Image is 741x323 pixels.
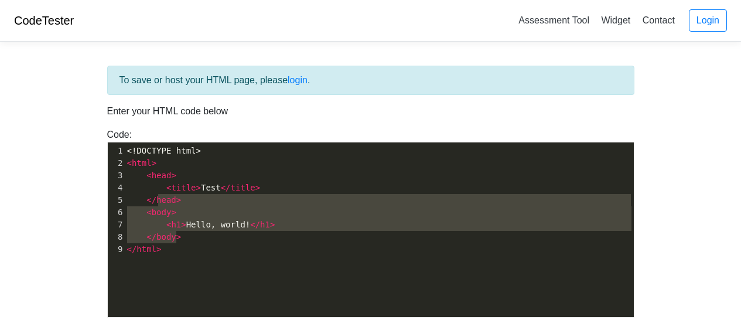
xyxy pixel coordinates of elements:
span: </ [146,232,156,242]
div: 5 [108,194,125,206]
a: Login [689,9,727,32]
span: < [146,171,151,180]
span: < [127,158,132,168]
a: Contact [638,11,679,30]
div: 7 [108,219,125,231]
span: <!DOCTYPE html> [127,146,201,155]
span: < [146,208,151,217]
a: Assessment Tool [514,11,594,30]
span: h1 [260,220,270,229]
span: body [156,232,176,242]
span: head [156,195,176,205]
div: 1 [108,145,125,157]
span: title [171,183,196,192]
span: title [231,183,255,192]
span: Hello, world! [127,220,275,229]
span: </ [127,244,137,254]
a: login [288,75,308,85]
p: Enter your HTML code below [107,104,634,118]
span: </ [146,195,156,205]
span: > [176,232,181,242]
div: 2 [108,157,125,169]
a: Widget [596,11,635,30]
span: </ [250,220,260,229]
div: 6 [108,206,125,219]
div: 4 [108,182,125,194]
span: < [166,183,171,192]
div: 8 [108,231,125,243]
span: > [176,195,181,205]
span: h1 [171,220,181,229]
span: head [152,171,172,180]
div: 3 [108,169,125,182]
span: </ [221,183,231,192]
span: > [196,183,201,192]
span: > [181,220,186,229]
span: > [171,208,176,217]
span: body [152,208,172,217]
span: > [152,158,156,168]
span: > [156,244,161,254]
span: html [132,158,152,168]
span: < [166,220,171,229]
span: > [270,220,275,229]
div: 9 [108,243,125,256]
span: > [171,171,176,180]
div: To save or host your HTML page, please . [107,66,634,95]
a: CodeTester [14,14,74,27]
div: Code: [98,128,643,318]
span: html [136,244,156,254]
span: Test [127,183,261,192]
span: > [255,183,260,192]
